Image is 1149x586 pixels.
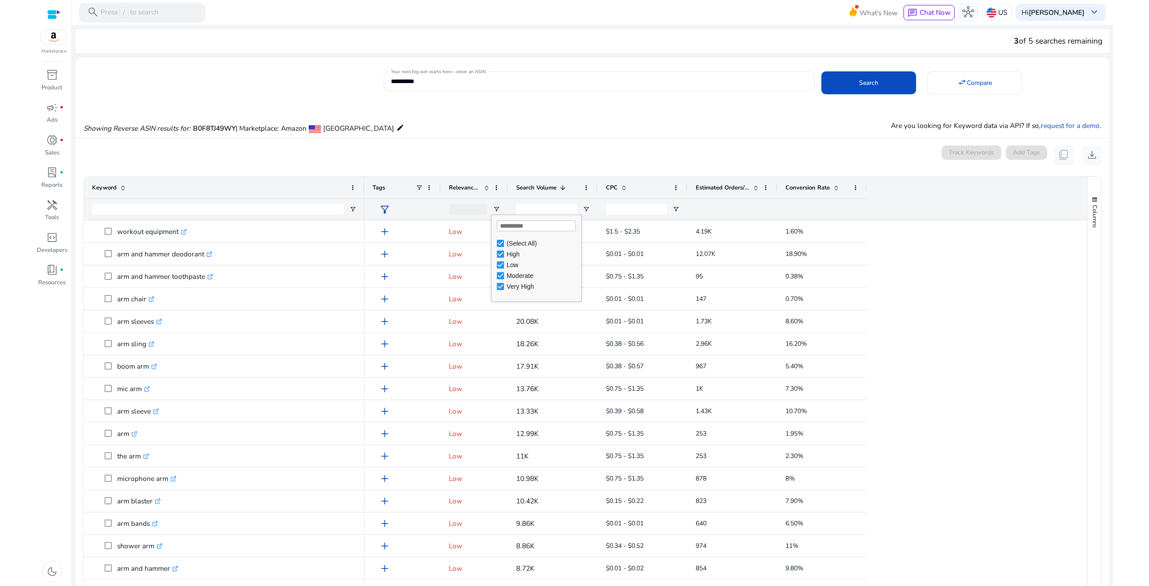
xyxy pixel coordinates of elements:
div: Column Filter [491,215,582,302]
span: 1.95% [785,429,803,438]
span: 7.30% [785,384,803,393]
span: B0F8TJ49WY [193,123,236,133]
a: book_4fiber_manual_recordResources [36,262,68,295]
span: Tags [373,184,385,192]
span: hub [962,6,974,18]
span: add [379,248,390,260]
p: arm bands [117,514,158,533]
span: $0.75 - $1.35 [606,474,644,483]
span: chat [908,8,917,18]
span: 18.90% [785,250,807,258]
p: Press to search [101,7,158,18]
span: 640 [696,519,706,528]
span: $0.01 - $0.01 [606,317,644,326]
span: [GEOGRAPHIC_DATA] [323,123,394,133]
p: Low [449,267,500,286]
span: 1K [696,384,703,393]
a: handymanTools [36,197,68,229]
img: us.svg [987,8,996,18]
span: add [379,428,390,440]
input: Search Volume Filter Input [516,204,577,215]
p: Low [449,379,500,398]
div: of 5 searches remaining [1014,35,1102,47]
p: Tools [45,213,59,222]
span: campaign [46,102,58,114]
span: 2.96K [696,339,712,348]
span: add [379,271,390,282]
span: $0.15 - $0.22 [606,497,644,505]
span: add [379,361,390,372]
span: 2.30% [785,452,803,460]
span: 0.38% [785,272,803,281]
p: Low [449,357,500,375]
span: 878 [696,474,706,483]
span: $0.75 - $1.35 [606,272,644,281]
span: 253 [696,429,706,438]
div: (Select All) [507,240,579,247]
button: Open Filter Menu [349,206,356,213]
span: 974 [696,542,706,550]
p: US [998,4,1007,20]
span: 0.70% [785,295,803,303]
span: $0.01 - $0.01 [606,295,644,303]
span: $0.75 - $1.35 [606,429,644,438]
img: amazon.svg [40,30,67,44]
p: Hi [1022,9,1084,16]
span: add [379,473,390,485]
span: 16.20% [785,339,807,348]
p: Low [449,402,500,420]
span: 3 [1014,35,1019,46]
span: 1.60% [785,227,803,236]
span: 1.43K [696,407,712,415]
span: fiber_manual_record [60,138,64,142]
span: 10.42K [516,496,539,506]
p: Low [449,469,500,488]
p: arm blaster [117,492,161,510]
p: mic arm [117,379,150,398]
p: shower arm [117,537,162,555]
span: Compare [967,78,992,88]
span: donut_small [46,134,58,146]
span: 5.40% [785,362,803,370]
span: 12.07K [696,250,715,258]
p: Low [449,492,500,510]
span: 823 [696,497,706,505]
span: $0.01 - $0.01 [606,519,644,528]
span: Conversion Rate [785,184,830,192]
span: $0.01 - $0.01 [606,250,644,258]
span: / [119,7,128,18]
input: Search filter values [497,220,576,231]
span: add [379,383,390,395]
i: Showing Reverse ASIN results for: [83,123,191,133]
span: add [379,540,390,552]
span: 13.33K [516,406,539,416]
span: 8.72K [516,564,535,573]
button: chatChat Now [903,5,954,20]
p: the arm [117,447,149,465]
p: arm and hammer [117,559,178,577]
span: $0.38 - $0.57 [606,362,644,370]
a: donut_smallfiber_manual_recordSales [36,132,68,165]
span: 4.19K [696,227,712,236]
a: request for a demo [1041,121,1100,130]
span: 8% [785,474,795,483]
div: Very High [507,283,579,290]
button: download [1083,145,1102,165]
span: add [379,563,390,574]
span: fiber_manual_record [60,268,64,272]
span: search [87,6,99,18]
p: Low [449,514,500,533]
span: add [379,226,390,238]
button: Open Filter Menu [493,206,500,213]
p: Resources [38,278,66,287]
span: 6.50% [785,519,803,528]
span: add [379,495,390,507]
p: Developers [37,246,67,255]
span: add [379,338,390,350]
a: campaignfiber_manual_recordAds [36,100,68,132]
p: Reports [41,181,62,190]
span: Columns [1091,205,1099,228]
span: $0.39 - $0.58 [606,407,644,415]
span: 12.99K [516,429,539,438]
span: 10.98K [516,474,539,483]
